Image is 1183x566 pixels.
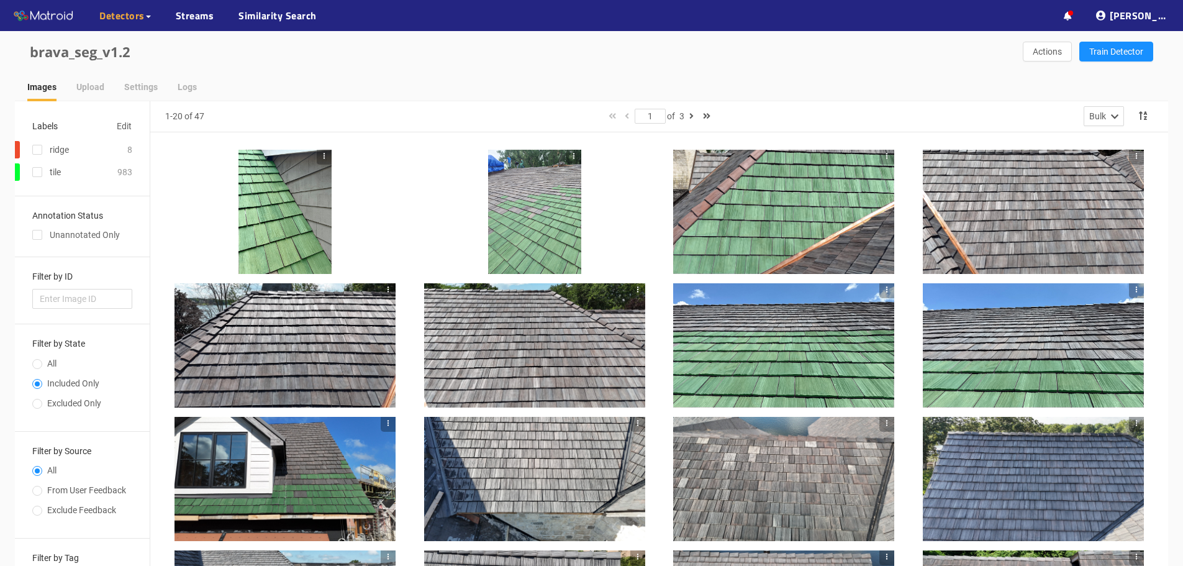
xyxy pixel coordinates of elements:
button: Actions [1023,42,1072,62]
h3: Filter by ID [32,272,132,281]
img: Matroid logo [12,7,75,25]
input: Enter Image ID [32,289,132,309]
h3: Filter by Source [32,447,132,456]
span: Included Only [42,378,104,388]
h3: Filter by State [32,339,132,349]
span: From User Feedback [42,485,131,495]
h3: Annotation Status [32,211,132,221]
span: All [42,465,61,475]
div: tile [50,165,61,179]
span: Excluded Only [42,398,106,408]
div: Unannotated Only [32,228,132,242]
div: 1-20 of 47 [165,109,204,123]
button: Edit [116,116,132,136]
div: Images [27,80,57,94]
div: brava_seg_v1.2 [30,41,592,63]
button: Train Detector [1079,42,1153,62]
span: Detectors [99,8,145,23]
div: ridge [50,143,69,157]
a: Streams [176,8,214,23]
a: Similarity Search [238,8,317,23]
h3: Filter by Tag [32,554,132,563]
div: 8 [127,143,132,157]
div: 983 [117,165,132,179]
div: Logs [178,80,197,94]
div: Settings [124,80,158,94]
div: Upload [76,80,104,94]
button: Bulk [1084,106,1124,126]
span: Exclude Feedback [42,505,121,515]
span: Edit [117,119,132,133]
span: All [42,358,61,368]
div: Bulk [1089,109,1106,123]
span: Actions [1033,45,1062,58]
span: Train Detector [1089,45,1143,58]
span: of 3 [667,111,684,121]
div: Labels [32,119,58,133]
